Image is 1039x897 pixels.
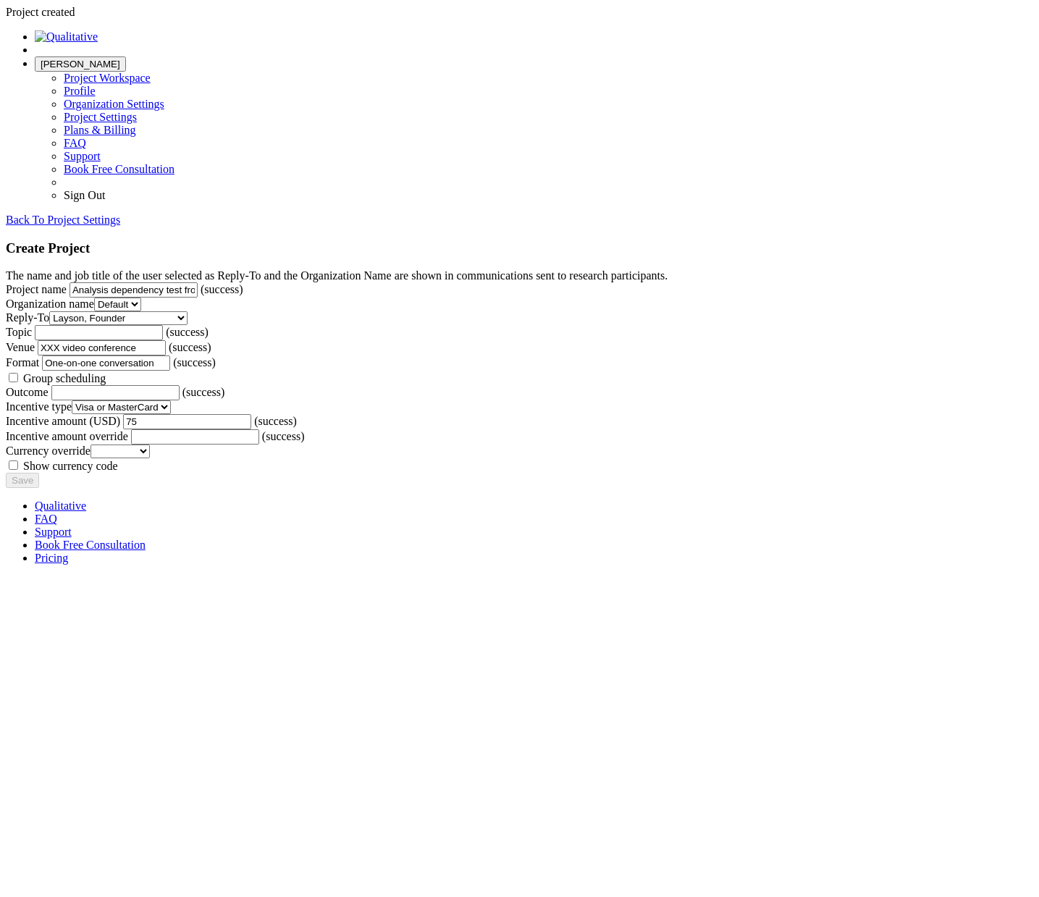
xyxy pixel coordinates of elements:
[6,356,39,369] label: Format
[35,500,86,512] a: Qualitative
[9,460,18,470] input: Show currency code
[35,56,126,72] button: [PERSON_NAME]
[6,298,94,310] label: Organization name
[6,6,1033,19] div: Project created
[35,526,72,538] a: Support
[64,72,151,84] a: Project Workspace
[6,415,120,427] label: Incentive amount (USD)
[6,430,128,442] label: Incentive amount override
[6,400,72,413] label: Incentive type
[64,124,136,136] a: Plans & Billing
[35,30,98,43] img: Qualitative
[64,85,96,97] a: Profile
[35,552,68,564] a: Pricing
[23,372,106,384] span: Group scheduling
[6,311,49,324] label: Reply-To
[254,415,297,427] span: (success)
[23,460,118,472] span: Show currency code
[6,341,35,353] label: Venue
[182,386,225,398] span: (success)
[6,283,67,295] label: Project name
[64,150,101,162] a: Support
[6,445,91,457] label: Currency override
[6,473,39,488] input: Save
[6,269,1033,282] div: The name and job title of the user selected as Reply-To and the Organization Name are shown in co...
[6,240,1033,256] h3: Create Project
[169,341,211,353] span: (success)
[64,189,105,201] a: Sign Out
[64,137,86,149] a: FAQ
[64,98,164,110] a: Organization Settings
[967,827,1039,897] iframe: Chat Widget
[41,59,120,70] span: [PERSON_NAME]
[6,386,49,398] label: Outcome
[9,373,18,382] input: Group scheduling
[166,326,209,338] span: (success)
[173,356,216,369] span: (success)
[35,539,146,551] a: Book Free Consultation
[35,513,57,525] a: FAQ
[64,163,174,175] a: Book Free Consultation
[64,111,137,123] a: Project Settings
[201,283,243,295] span: (success)
[6,214,120,226] a: Back To Project Settings
[6,326,32,338] label: Topic
[262,430,305,442] span: (success)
